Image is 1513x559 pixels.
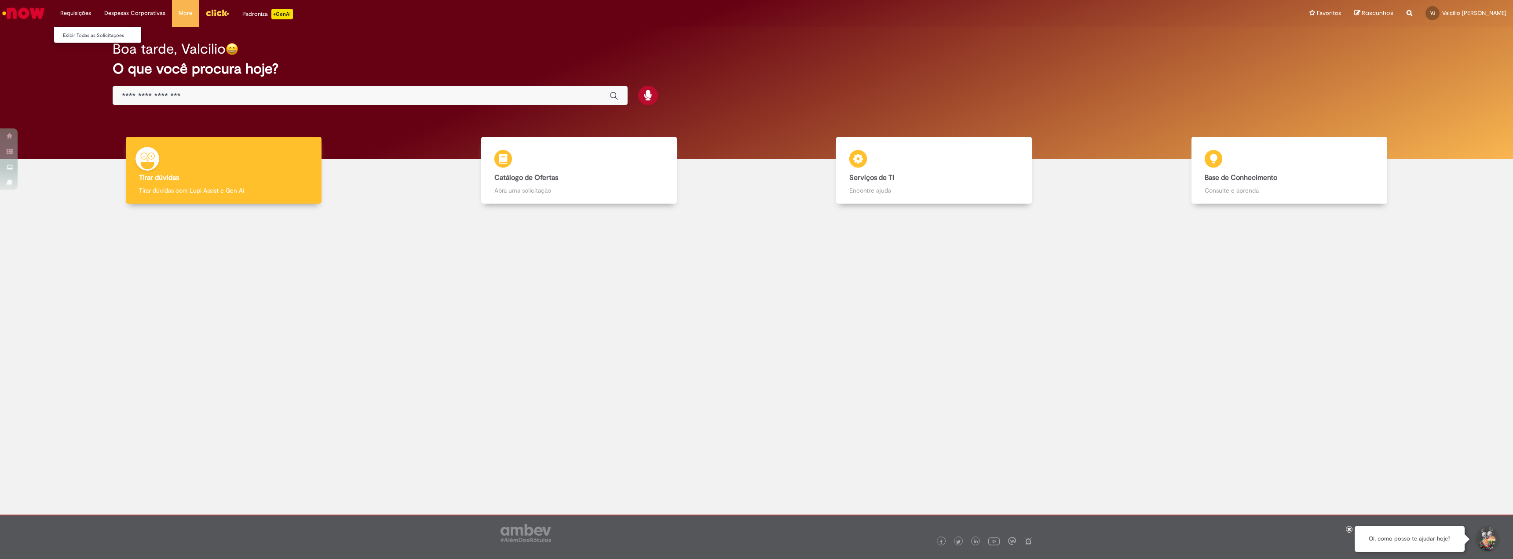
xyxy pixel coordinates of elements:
b: Serviços de TI [849,173,894,182]
ul: Requisições [54,26,142,43]
p: Tirar dúvidas com Lupi Assist e Gen Ai [139,186,308,195]
a: Exibir Todas as Solicitações [54,31,151,40]
img: logo_footer_workplace.png [1008,537,1016,545]
p: Abra uma solicitação [494,186,664,195]
div: Oi, como posso te ajudar hoje? [1355,526,1465,552]
b: Catálogo de Ofertas [494,173,558,182]
span: VJ [1430,10,1435,16]
img: logo_footer_facebook.png [939,540,943,544]
img: ServiceNow [1,4,46,22]
span: Requisições [60,9,91,18]
b: Tirar dúvidas [139,173,179,182]
img: logo_footer_ambev_rotulo_gray.png [501,524,551,542]
span: More [179,9,192,18]
a: Base de Conhecimento Consulte e aprenda [1112,137,1467,204]
p: +GenAi [271,9,293,19]
h2: Boa tarde, Valcilio [113,41,226,57]
span: Despesas Corporativas [104,9,165,18]
p: Consulte e aprenda [1205,186,1374,195]
b: Base de Conhecimento [1205,173,1277,182]
a: Catálogo de Ofertas Abra uma solicitação [402,137,757,204]
img: logo_footer_twitter.png [956,540,961,544]
img: logo_footer_youtube.png [988,535,1000,547]
p: Encontre ajuda [849,186,1019,195]
div: Padroniza [242,9,293,19]
img: click_logo_yellow_360x200.png [205,6,229,19]
button: Iniciar Conversa de Suporte [1473,526,1500,552]
span: Valcilio [PERSON_NAME] [1442,9,1506,17]
h2: O que você procura hoje? [113,61,1400,77]
img: happy-face.png [226,43,238,55]
a: Serviços de TI Encontre ajuda [756,137,1112,204]
img: logo_footer_linkedin.png [974,539,978,544]
img: logo_footer_naosei.png [1024,537,1032,545]
a: Tirar dúvidas Tirar dúvidas com Lupi Assist e Gen Ai [46,137,402,204]
a: Rascunhos [1354,9,1393,18]
span: Favoritos [1317,9,1341,18]
span: Rascunhos [1362,9,1393,17]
